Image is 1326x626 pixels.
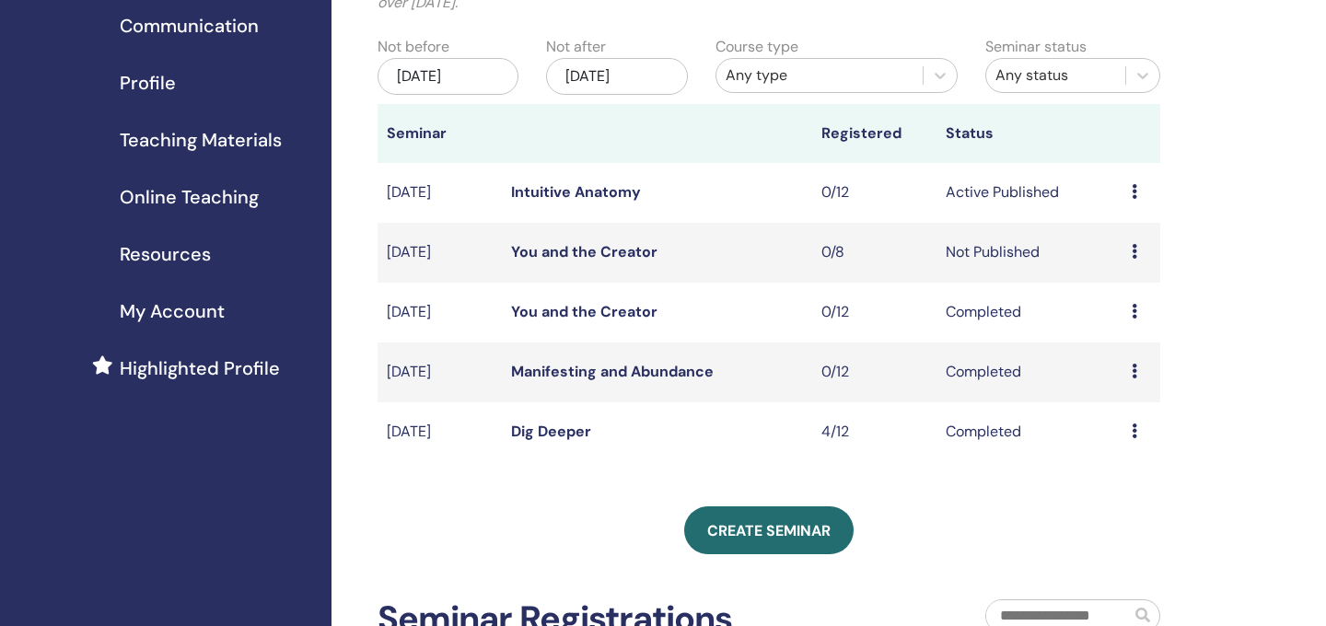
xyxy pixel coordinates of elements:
a: You and the Creator [511,302,657,321]
th: Status [936,104,1122,163]
a: You and the Creator [511,242,657,261]
label: Not before [378,36,449,58]
td: [DATE] [378,223,502,283]
span: Resources [120,240,211,268]
td: Completed [936,283,1122,342]
td: [DATE] [378,163,502,223]
td: 0/12 [812,342,936,402]
div: [DATE] [378,58,518,95]
span: Create seminar [707,521,831,540]
a: Intuitive Anatomy [511,182,641,202]
span: Highlighted Profile [120,354,280,382]
label: Seminar status [985,36,1087,58]
td: [DATE] [378,283,502,342]
td: 4/12 [812,402,936,462]
div: Any type [726,64,913,87]
td: 0/12 [812,163,936,223]
th: Registered [812,104,936,163]
a: Manifesting and Abundance [511,362,714,381]
div: [DATE] [546,58,687,95]
td: [DATE] [378,342,502,402]
td: 0/8 [812,223,936,283]
span: Profile [120,69,176,97]
td: Completed [936,402,1122,462]
td: 0/12 [812,283,936,342]
label: Not after [546,36,606,58]
label: Course type [715,36,798,58]
th: Seminar [378,104,502,163]
td: Not Published [936,223,1122,283]
td: Completed [936,342,1122,402]
a: Dig Deeper [511,422,591,441]
span: My Account [120,297,225,325]
span: Online Teaching [120,183,259,211]
span: Teaching Materials [120,126,282,154]
div: Any status [995,64,1116,87]
td: [DATE] [378,402,502,462]
a: Create seminar [684,506,854,554]
span: Communication [120,12,259,40]
td: Active Published [936,163,1122,223]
